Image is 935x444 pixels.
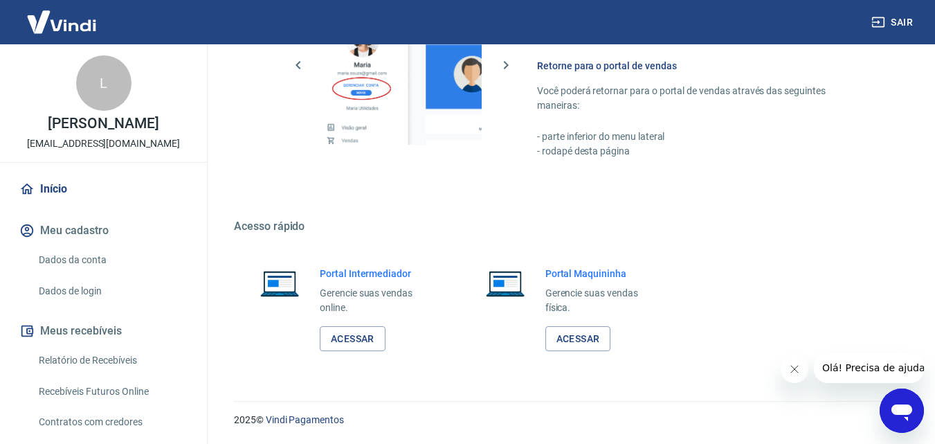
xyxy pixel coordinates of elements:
img: Imagem de um notebook aberto [476,267,534,300]
p: [EMAIL_ADDRESS][DOMAIN_NAME] [27,136,180,151]
p: Você poderá retornar para o portal de vendas através das seguintes maneiras: [537,84,869,113]
a: Acessar [545,326,611,352]
button: Sair [869,10,918,35]
img: Vindi [17,1,107,43]
p: 2025 © [234,413,902,427]
span: Olá! Precisa de ajuda? [8,10,116,21]
h6: Retorne para o portal de vendas [537,59,869,73]
a: Dados da conta [33,246,190,274]
a: Dados de login [33,277,190,305]
img: Imagem de um notebook aberto [251,267,309,300]
p: Gerencie suas vendas física. [545,286,660,315]
a: Vindi Pagamentos [266,414,344,425]
a: Contratos com credores [33,408,190,436]
a: Recebíveis Futuros Online [33,378,190,406]
iframe: Botão para abrir a janela de mensagens [880,389,924,433]
h5: Acesso rápido [234,220,902,233]
h6: Portal Intermediador [320,267,435,281]
p: [PERSON_NAME] [48,116,158,131]
button: Meu cadastro [17,215,190,246]
p: - parte inferior do menu lateral [537,130,869,144]
button: Meus recebíveis [17,316,190,346]
a: Acessar [320,326,385,352]
a: Início [17,174,190,204]
iframe: Mensagem da empresa [814,353,924,383]
p: Gerencie suas vendas online. [320,286,435,315]
iframe: Fechar mensagem [781,355,808,383]
a: Relatório de Recebíveis [33,346,190,375]
h6: Portal Maquininha [545,267,660,281]
div: L [76,55,131,111]
p: - rodapé desta página [537,144,869,159]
